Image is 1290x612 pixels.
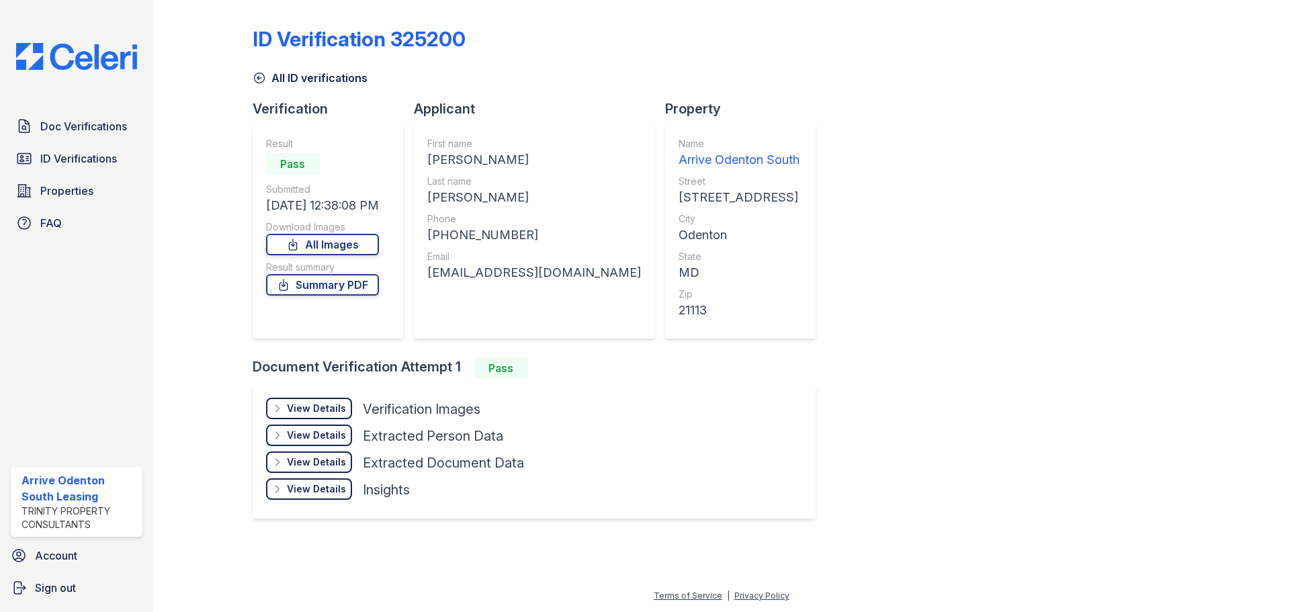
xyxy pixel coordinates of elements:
div: Extracted Document Data [363,453,524,472]
a: All Images [266,234,379,255]
a: Terms of Service [654,591,722,601]
div: Verification [253,99,414,118]
div: First name [427,137,641,150]
div: [DATE] 12:38:08 PM [266,196,379,215]
div: [PHONE_NUMBER] [427,226,641,245]
a: Properties [11,177,142,204]
div: Street [679,175,800,188]
img: CE_Logo_Blue-a8612792a0a2168367f1c8372b55b34899dd931a85d93a1a3d3e32e68fde9ad4.png [5,43,148,70]
div: ID Verification 325200 [253,27,466,51]
span: Sign out [35,580,76,596]
a: Doc Verifications [11,113,142,140]
div: State [679,250,800,263]
div: Email [427,250,641,263]
div: [PERSON_NAME] [427,150,641,169]
div: Pass [266,153,320,175]
div: Last name [427,175,641,188]
span: ID Verifications [40,150,117,167]
div: Arrive Odenton South [679,150,800,169]
span: Account [35,548,77,564]
div: Zip [679,288,800,301]
div: Extracted Person Data [363,427,503,445]
div: [EMAIL_ADDRESS][DOMAIN_NAME] [427,263,641,282]
div: View Details [287,455,346,469]
div: Download Images [266,220,379,234]
div: View Details [287,429,346,442]
div: City [679,212,800,226]
div: View Details [287,482,346,496]
a: ID Verifications [11,145,142,172]
div: Insights [363,480,410,499]
div: Document Verification Attempt 1 [253,357,826,379]
a: Summary PDF [266,274,379,296]
span: Doc Verifications [40,118,127,134]
div: Odenton [679,226,800,245]
div: Property [665,99,826,118]
a: All ID verifications [253,70,368,86]
div: Result [266,137,379,150]
div: Submitted [266,183,379,196]
a: Privacy Policy [734,591,789,601]
div: MD [679,263,800,282]
span: Properties [40,183,93,199]
a: FAQ [11,210,142,236]
a: Account [5,542,148,569]
div: [PERSON_NAME] [427,188,641,207]
span: FAQ [40,215,62,231]
div: Phone [427,212,641,226]
div: | [727,591,730,601]
div: Arrive Odenton South Leasing [21,472,137,505]
div: Trinity Property Consultants [21,505,137,531]
div: Pass [474,357,528,379]
div: View Details [287,402,346,415]
div: Result summary [266,261,379,274]
div: Verification Images [363,400,480,419]
div: Name [679,137,800,150]
div: Applicant [414,99,665,118]
div: 21113 [679,301,800,320]
a: Name Arrive Odenton South [679,137,800,169]
div: [STREET_ADDRESS] [679,188,800,207]
a: Sign out [5,574,148,601]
